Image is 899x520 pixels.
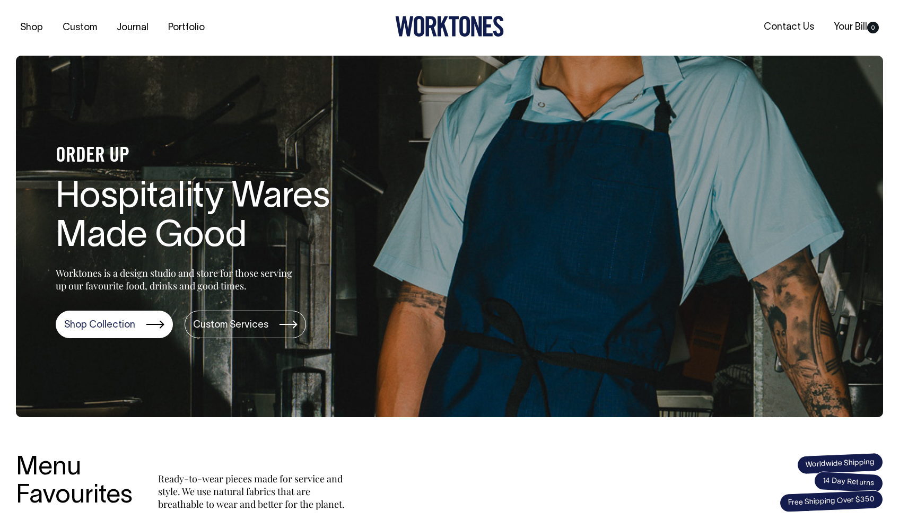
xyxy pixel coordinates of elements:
[814,471,884,493] span: 14 Day Returns
[797,452,883,474] span: Worldwide Shipping
[779,490,883,513] span: Free Shipping Over $350
[56,178,395,258] h1: Hospitality Wares Made Good
[56,267,297,292] p: Worktones is a design studio and store for those serving up our favourite food, drinks and good t...
[164,19,209,37] a: Portfolio
[16,454,133,510] h3: Menu Favourites
[16,19,47,37] a: Shop
[830,19,883,36] a: Your Bill0
[185,311,306,338] a: Custom Services
[158,472,349,510] p: Ready-to-wear pieces made for service and style. We use natural fabrics that are breathable to we...
[58,19,101,37] a: Custom
[760,19,818,36] a: Contact Us
[867,22,879,33] span: 0
[56,311,173,338] a: Shop Collection
[56,145,395,168] h4: ORDER UP
[112,19,153,37] a: Journal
